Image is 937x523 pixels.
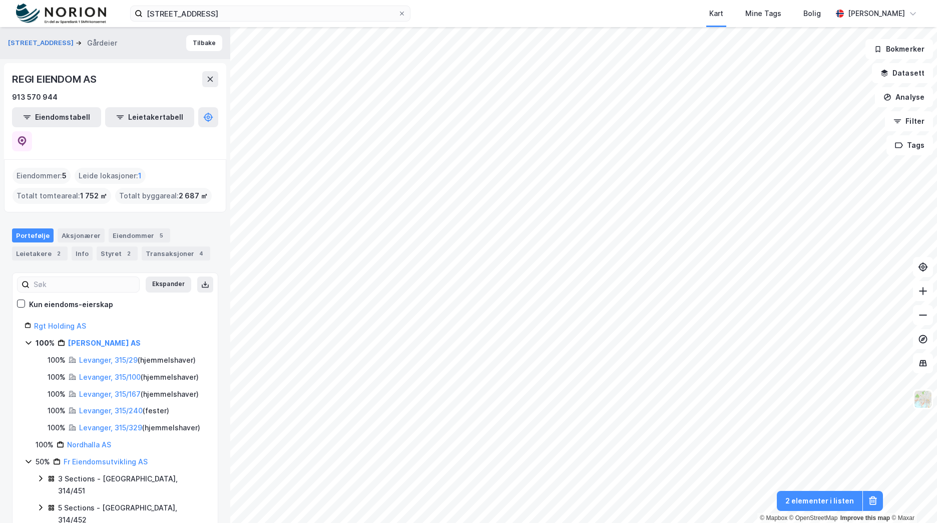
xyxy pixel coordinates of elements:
div: REGI EIENDOM AS [12,71,99,87]
button: 2 elementer i listen [777,491,862,511]
div: ( fester ) [79,405,169,417]
a: [PERSON_NAME] AS [68,339,141,347]
a: Levanger, 315/240 [79,406,143,415]
input: Søk på adresse, matrikkel, gårdeiere, leietakere eller personer [143,6,398,21]
a: Mapbox [760,514,787,521]
a: Levanger, 315/167 [79,390,141,398]
div: 2 [124,248,134,258]
div: 100% [48,354,66,366]
div: Bolig [803,8,821,20]
button: Leietakertabell [105,107,194,127]
div: Leietakere [12,246,68,260]
button: Tilbake [186,35,222,51]
button: Bokmerker [865,39,933,59]
span: 1 752 ㎡ [80,190,107,202]
div: Transaksjoner [142,246,210,260]
button: Datasett [872,63,933,83]
div: ( hjemmelshaver ) [79,371,199,383]
img: norion-logo.80e7a08dc31c2e691866.png [16,4,106,24]
span: 5 [62,170,67,182]
div: Kart [709,8,723,20]
a: Rgt Holding AS [34,322,86,330]
div: 100% [36,439,54,451]
a: Improve this map [840,514,890,521]
a: Levanger, 315/329 [79,423,142,432]
div: 5 [156,230,166,240]
div: Eiendommer [109,228,170,242]
div: 913 570 944 [12,91,58,103]
a: Fr Eiendomsutvikling AS [64,457,148,466]
button: Tags [886,135,933,155]
div: 100% [48,405,66,417]
div: 4 [196,248,206,258]
div: ( hjemmelshaver ) [79,388,199,400]
div: Eiendommer : [13,168,71,184]
a: OpenStreetMap [789,514,838,521]
div: [PERSON_NAME] [848,8,905,20]
div: 100% [36,337,55,349]
a: Levanger, 315/29 [79,356,138,364]
div: Totalt tomteareal : [13,188,111,204]
div: Mine Tags [745,8,781,20]
button: Analyse [875,87,933,107]
div: 100% [48,422,66,434]
a: Nordhalla AS [67,440,111,449]
div: Gårdeier [87,37,117,49]
div: Leide lokasjoner : [75,168,146,184]
div: 100% [48,371,66,383]
div: Totalt byggareal : [115,188,212,204]
div: Kun eiendoms-eierskap [29,299,113,311]
span: 1 [138,170,142,182]
div: Info [72,246,93,260]
input: Søk [30,277,139,292]
a: Levanger, 315/100 [79,373,141,381]
button: Ekspander [146,277,191,293]
div: 100% [48,388,66,400]
div: Kontrollprogram for chat [887,475,937,523]
iframe: Chat Widget [887,475,937,523]
div: ( hjemmelshaver ) [79,354,196,366]
div: Portefølje [12,228,54,242]
div: Styret [97,246,138,260]
span: 2 687 ㎡ [179,190,208,202]
div: 50% [36,456,50,468]
button: [STREET_ADDRESS] [8,38,76,48]
div: Aksjonærer [58,228,105,242]
button: Filter [885,111,933,131]
button: Eiendomstabell [12,107,101,127]
img: Z [913,390,932,409]
div: 3 Sections - [GEOGRAPHIC_DATA], 314/451 [58,473,206,497]
div: 2 [54,248,64,258]
div: ( hjemmelshaver ) [79,422,200,434]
